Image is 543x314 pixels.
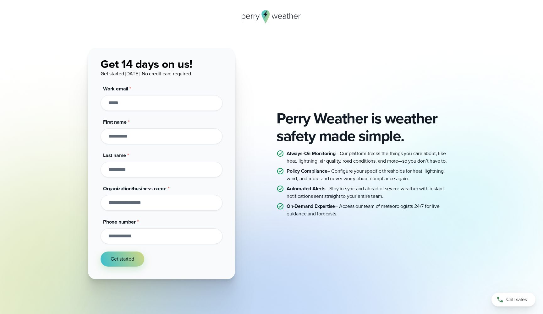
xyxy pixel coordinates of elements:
p: – Access our team of meteorologists 24/7 for live guidance and forecasts. [287,203,455,218]
span: First name [103,118,127,126]
span: Get started [111,255,134,263]
span: Organization/business name [103,185,167,192]
strong: Automated Alerts [287,185,326,192]
span: Call sales [506,296,527,303]
span: Get 14 days on us! [101,56,192,72]
button: Get started [101,252,144,267]
span: Get started [DATE]. No credit card required. [101,70,192,77]
span: Last name [103,152,126,159]
span: Work email [103,85,128,92]
span: Phone number [103,218,136,225]
p: – Our platform tracks the things you care about, like heat, lightning, air quality, road conditio... [287,150,455,165]
strong: Always-On Monitoring [287,150,336,157]
p: – Configure your specific thresholds for heat, lightning, wind, and more and never worry about co... [287,167,455,182]
strong: Policy Compliance [287,167,327,175]
p: – Stay in sync and ahead of severe weather with instant notifications sent straight to your entir... [287,185,455,200]
h2: Perry Weather is weather safety made simple. [277,110,455,145]
a: Call sales [491,293,535,306]
strong: On-Demand Expertise [287,203,335,210]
